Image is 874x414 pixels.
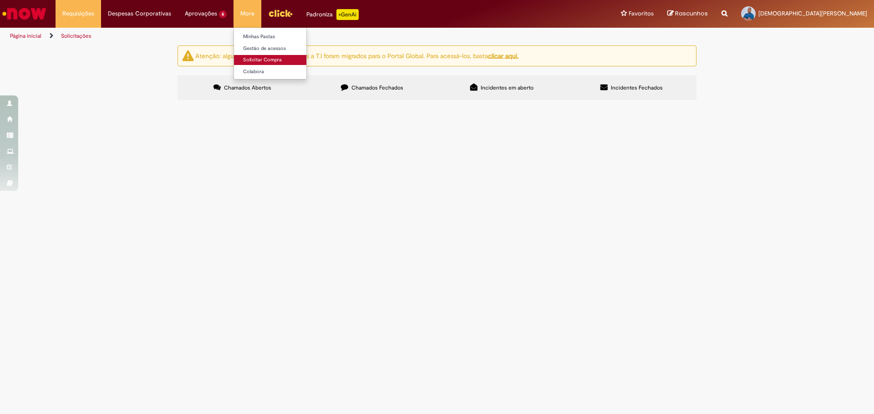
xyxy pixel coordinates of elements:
span: More [240,9,254,18]
span: Incidentes Fechados [611,84,663,91]
a: Solicitar Compra [234,55,334,65]
span: Despesas Corporativas [108,9,171,18]
span: Chamados Abertos [224,84,271,91]
ng-bind-html: Atenção: alguns chamados relacionados a T.I foram migrados para o Portal Global. Para acessá-los,... [195,51,518,60]
ul: Trilhas de página [7,28,576,45]
span: Aprovações [185,9,217,18]
a: Gestão de acessos [234,44,334,54]
a: Minhas Pastas [234,32,334,42]
span: Chamados Fechados [351,84,403,91]
span: Incidentes em aberto [481,84,534,91]
a: Colabora [234,67,334,77]
div: Padroniza [306,9,359,20]
span: Rascunhos [675,9,708,18]
span: Requisições [62,9,94,18]
span: Favoritos [629,9,654,18]
ul: More [234,27,307,80]
a: Rascunhos [667,10,708,18]
img: click_logo_yellow_360x200.png [268,6,293,20]
a: Solicitações [61,32,91,40]
p: +GenAi [336,9,359,20]
span: [DEMOGRAPHIC_DATA][PERSON_NAME] [758,10,867,17]
a: Página inicial [10,32,41,40]
span: 6 [219,10,227,18]
img: ServiceNow [1,5,48,23]
a: clicar aqui. [488,51,518,60]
